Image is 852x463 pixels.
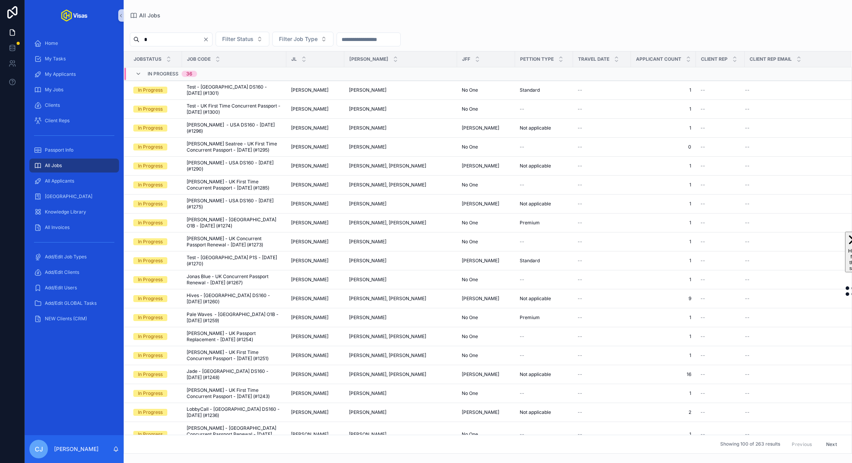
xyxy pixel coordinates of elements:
a: 1 [636,182,691,188]
a: 1 [636,125,691,131]
a: NEW Clients (CRM) [29,312,119,326]
div: In Progress [138,181,163,188]
a: -- [578,314,626,321]
span: 1 [636,87,691,93]
a: -- [701,314,740,321]
span: [PERSON_NAME] [291,277,328,283]
a: [PERSON_NAME] [462,296,510,302]
a: Home [29,36,119,50]
span: No One [462,182,478,188]
a: -- [745,296,842,302]
a: All Jobs [29,159,119,173]
span: [PERSON_NAME] - USA DS160 - [DATE] (#1296) [187,122,282,134]
a: -- [578,125,626,131]
span: [PERSON_NAME] [349,239,386,245]
span: -- [520,277,524,283]
span: -- [578,106,582,112]
a: -- [578,201,626,207]
span: Not applicable [520,201,551,207]
div: In Progress [138,125,163,132]
span: My Tasks [45,56,66,62]
a: Test - [GEOGRAPHIC_DATA] DS160 - [DATE] (#1301) [187,84,282,96]
span: [PERSON_NAME] [349,314,386,321]
a: -- [578,87,626,93]
a: [PERSON_NAME] [291,314,340,321]
span: Premium [520,220,540,226]
a: -- [745,163,842,169]
div: In Progress [138,106,163,113]
a: Add/Edit Job Types [29,250,119,264]
span: [PERSON_NAME] [462,296,499,302]
a: No One [462,182,510,188]
span: -- [701,258,705,264]
a: -- [745,220,842,226]
span: -- [578,258,582,264]
span: -- [745,277,750,283]
span: No One [462,277,478,283]
span: -- [701,125,705,131]
a: [PERSON_NAME] [462,201,510,207]
span: -- [701,201,705,207]
a: -- [745,258,842,264]
a: -- [701,182,740,188]
span: -- [701,106,705,112]
a: -- [701,296,740,302]
span: Standard [520,87,540,93]
a: Standard [520,258,568,264]
span: [GEOGRAPHIC_DATA] [45,193,92,200]
a: 1 [636,239,691,245]
span: -- [520,182,524,188]
a: 1 [636,258,691,264]
a: Not applicable [520,201,568,207]
span: [PERSON_NAME] - USA DS160 - [DATE] (#1275) [187,198,282,210]
a: In Progress [133,219,177,226]
a: -- [701,220,740,226]
span: -- [745,106,750,112]
a: All Jobs [130,12,160,19]
span: No One [462,239,478,245]
a: Passport Info [29,143,119,157]
span: [PERSON_NAME] [349,258,386,264]
a: -- [745,144,842,150]
span: Premium [520,314,540,321]
a: All Applicants [29,174,119,188]
a: [PERSON_NAME] Seatree - UK First Time Concurrent Passport - [DATE] (#1295) [187,141,282,153]
span: Hives - [GEOGRAPHIC_DATA] DS160 - [DATE] (#1260) [187,292,282,305]
a: -- [578,163,626,169]
a: 1 [636,277,691,283]
span: [PERSON_NAME] [291,163,328,169]
a: [PERSON_NAME] [291,106,340,112]
a: No One [462,239,510,245]
a: -- [578,258,626,264]
span: -- [578,314,582,321]
span: Add/Edit Job Types [45,254,87,260]
a: -- [745,201,842,207]
span: Not applicable [520,125,551,131]
span: -- [578,296,582,302]
button: Select Button [216,32,269,46]
span: [PERSON_NAME] [291,220,328,226]
span: -- [745,239,750,245]
a: [PERSON_NAME] [291,258,340,264]
span: [PERSON_NAME] [462,163,499,169]
a: -- [578,182,626,188]
span: [PERSON_NAME], [PERSON_NAME] [349,296,426,302]
span: [PERSON_NAME], [PERSON_NAME] [349,220,426,226]
a: No One [462,314,510,321]
span: -- [578,182,582,188]
span: [PERSON_NAME] [349,144,386,150]
span: No One [462,220,478,226]
a: [PERSON_NAME] [349,239,452,245]
a: In Progress [133,314,177,321]
span: -- [701,87,705,93]
button: Select Button [272,32,333,46]
div: In Progress [138,200,163,207]
a: Standard [520,87,568,93]
a: -- [701,239,740,245]
a: -- [701,277,740,283]
a: [PERSON_NAME] [349,314,452,321]
span: -- [745,296,750,302]
span: [PERSON_NAME] [349,106,386,112]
